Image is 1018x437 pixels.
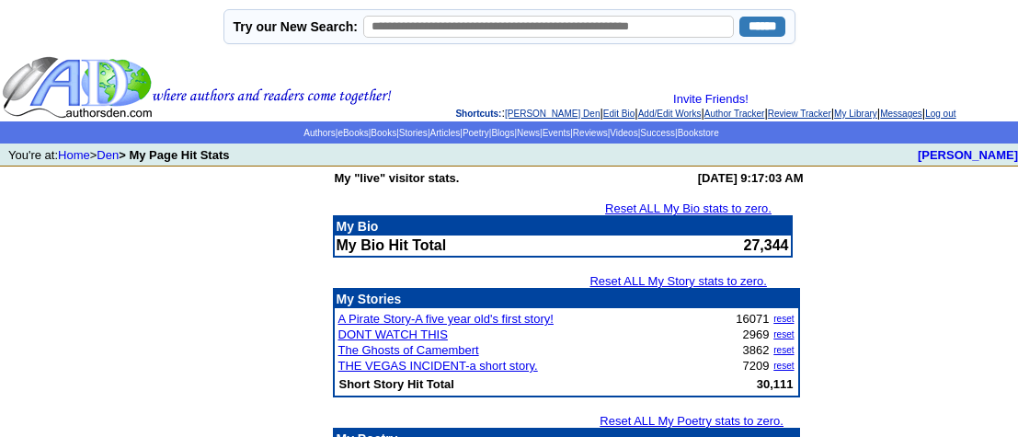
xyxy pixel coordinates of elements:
[303,128,335,138] a: Authors
[339,377,454,391] b: Short Story Hit Total
[673,92,749,106] a: Invite Friends!
[773,361,794,371] a: reset
[773,314,794,324] a: reset
[337,128,368,138] a: eBooks
[58,148,90,162] a: Home
[678,128,719,138] a: Bookstore
[338,359,538,373] a: THE VEGAS INCIDENT-a short story.
[399,128,428,138] a: Stories
[371,128,396,138] a: Books
[880,109,922,119] a: Messages
[455,109,501,119] span: Shortcuts:
[505,109,600,119] a: [PERSON_NAME] Den
[736,312,769,326] font: 16071
[768,109,831,119] a: Review Tracker
[743,359,770,373] font: 7209
[337,219,789,234] p: My Bio
[704,109,765,119] a: Author Tracker
[743,328,770,341] font: 2969
[600,414,784,428] a: Reset ALL My Poetry stats to zero.
[543,128,571,138] a: Events
[834,109,877,119] a: My Library
[338,343,479,357] a: The Ghosts of Camembert
[698,171,804,185] b: [DATE] 9:17:03 AM
[2,55,392,120] img: header_logo2.gif
[491,128,514,138] a: Blogs
[743,343,770,357] font: 3862
[395,92,1016,120] div: : | | | | | | |
[337,292,796,306] p: My Stories
[744,237,789,253] font: 27,344
[463,128,489,138] a: Poetry
[429,128,460,138] a: Articles
[638,109,702,119] a: Add/Edit Works
[918,148,1018,162] a: [PERSON_NAME]
[573,128,608,138] a: Reviews
[234,19,358,34] label: Try our New Search:
[8,148,229,162] font: You're at: >
[338,328,448,341] a: DONT WATCH THIS
[338,312,554,326] a: A Pirate Story-A five year old's first story!
[119,148,229,162] b: > My Page Hit Stats
[773,329,794,339] a: reset
[605,201,772,215] a: Reset ALL My Bio stats to zero.
[603,109,635,119] a: Edit Bio
[335,171,460,185] b: My "live" visitor stats.
[589,274,766,288] a: Reset ALL My Story stats to zero.
[640,128,675,138] a: Success
[337,237,447,253] b: My Bio Hit Total
[517,128,540,138] a: News
[925,109,955,119] a: Log out
[610,128,637,138] a: Videos
[757,377,794,391] b: 30,111
[773,345,794,355] a: reset
[97,148,119,162] a: Den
